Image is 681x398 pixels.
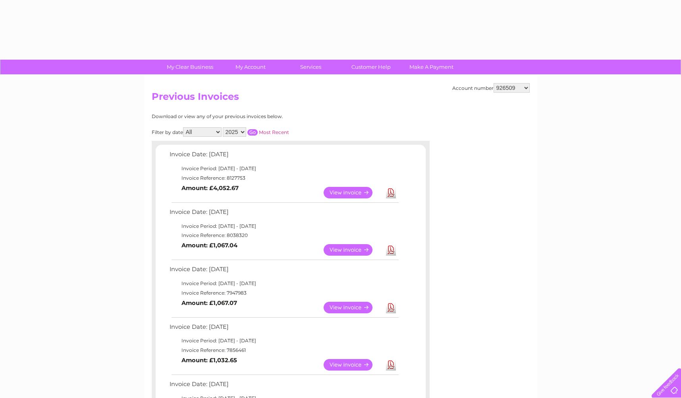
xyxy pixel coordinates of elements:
a: My Account [218,60,283,74]
a: Make A Payment [399,60,464,74]
b: Amount: £4,052.67 [181,184,239,192]
td: Invoice Period: [DATE] - [DATE] [168,336,400,346]
td: Invoice Period: [DATE] - [DATE] [168,279,400,288]
a: Customer Help [338,60,404,74]
td: Invoice Reference: 8038320 [168,231,400,240]
td: Invoice Reference: 8127753 [168,173,400,183]
a: My Clear Business [157,60,223,74]
td: Invoice Period: [DATE] - [DATE] [168,164,400,173]
a: Download [386,359,396,371]
td: Invoice Date: [DATE] [168,207,400,221]
td: Invoice Date: [DATE] [168,264,400,279]
td: Invoice Reference: 7947983 [168,288,400,298]
a: View [324,359,382,371]
a: Download [386,302,396,313]
a: View [324,187,382,198]
td: Invoice Reference: 7856461 [168,346,400,355]
td: Invoice Date: [DATE] [168,149,400,164]
b: Amount: £1,032.65 [181,357,237,364]
td: Invoice Period: [DATE] - [DATE] [168,221,400,231]
div: Account number [452,83,530,93]
div: Filter by date [152,127,360,137]
td: Invoice Date: [DATE] [168,379,400,394]
a: Download [386,244,396,256]
a: Download [386,187,396,198]
h2: Previous Invoices [152,91,530,106]
b: Amount: £1,067.04 [181,242,237,249]
a: Services [278,60,343,74]
td: Invoice Date: [DATE] [168,322,400,336]
div: Download or view any of your previous invoices below. [152,114,360,119]
a: Most Recent [259,129,289,135]
a: View [324,244,382,256]
b: Amount: £1,067.07 [181,299,237,307]
a: View [324,302,382,313]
